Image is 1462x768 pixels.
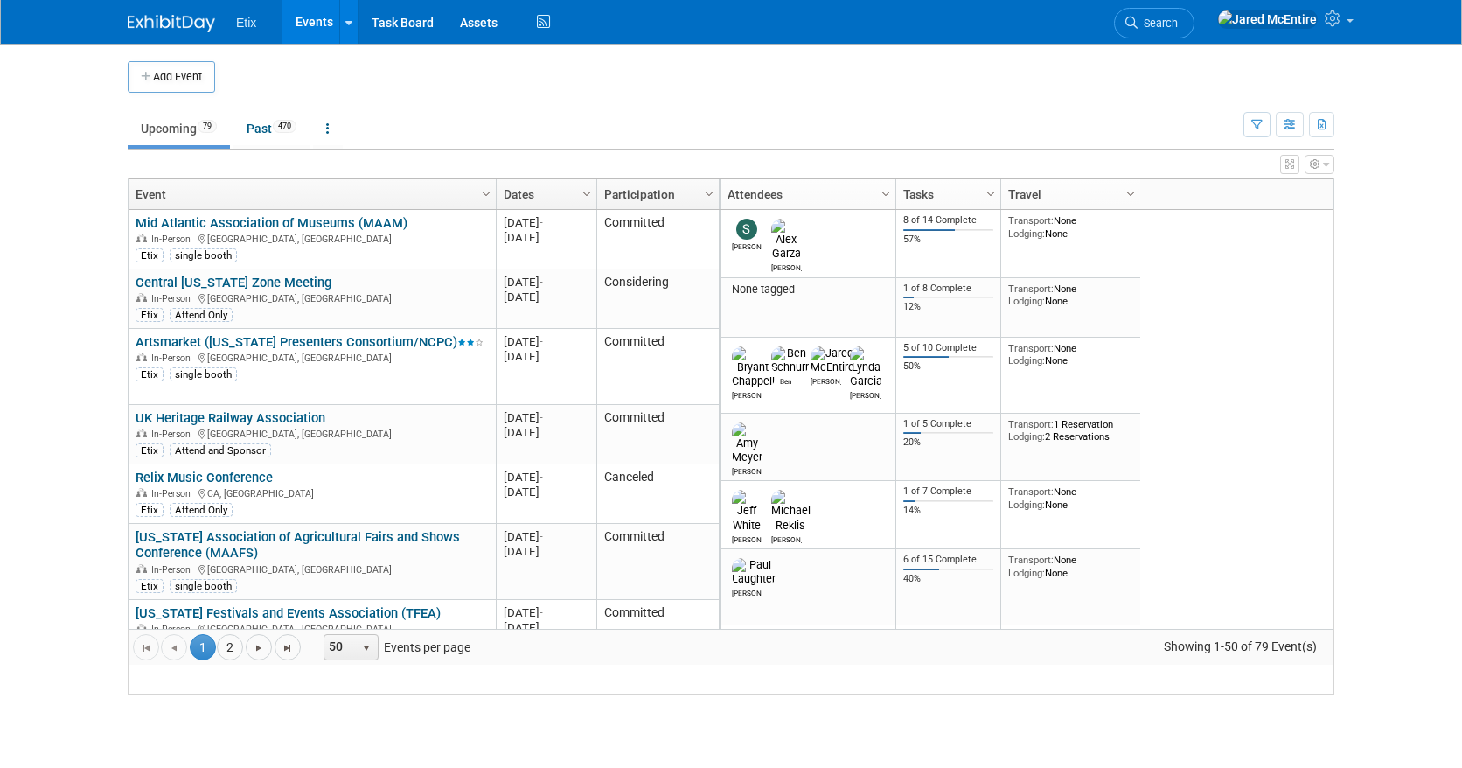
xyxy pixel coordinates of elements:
[136,410,325,426] a: UK Heritage Railway Association
[136,624,147,632] img: In-Person Event
[324,635,354,660] span: 50
[504,485,588,499] div: [DATE]
[732,464,762,476] div: Amy Meyer
[596,210,719,269] td: Committed
[128,15,215,32] img: ExhibitDay
[504,230,588,245] div: [DATE]
[1008,418,1054,430] span: Transport:
[982,179,1001,206] a: Column Settings
[1122,179,1141,206] a: Column Settings
[136,275,331,290] a: Central [US_STATE] Zone Meeting
[1008,227,1045,240] span: Lodging:
[273,120,296,133] span: 470
[879,187,893,201] span: Column Settings
[504,470,588,485] div: [DATE]
[702,187,716,201] span: Column Settings
[1008,430,1045,443] span: Lodging:
[1008,214,1054,227] span: Transport:
[540,335,543,348] span: -
[1008,485,1054,498] span: Transport:
[151,293,196,304] span: In-Person
[136,488,147,497] img: In-Person Event
[771,374,802,386] div: Ben Schnurr
[136,529,460,562] a: [US_STATE] Association of Agricultural Fairs and Shows Conference (MAAFS)
[136,350,488,365] div: [GEOGRAPHIC_DATA], [GEOGRAPHIC_DATA]
[136,503,164,517] div: Etix
[903,554,994,566] div: 6 of 15 Complete
[167,641,181,655] span: Go to the previous page
[477,179,497,206] a: Column Settings
[136,334,484,350] a: Artsmarket ([US_STATE] Presenters Consortium/NCPC)
[771,261,802,272] div: Alex Garza
[136,564,147,573] img: In-Person Event
[170,503,233,517] div: Attend Only
[504,349,588,364] div: [DATE]
[736,219,757,240] img: scott sloyer
[1008,418,1134,443] div: 1 Reservation 2 Reservations
[732,240,762,251] div: scott sloyer
[903,436,994,449] div: 20%
[504,605,588,620] div: [DATE]
[128,112,230,145] a: Upcoming79
[903,179,989,209] a: Tasks
[136,429,147,437] img: In-Person Event
[732,490,762,532] img: Jeff White
[903,214,994,227] div: 8 of 14 Complete
[136,231,488,246] div: [GEOGRAPHIC_DATA], [GEOGRAPHIC_DATA]
[728,179,884,209] a: Attendees
[1124,187,1138,201] span: Column Settings
[136,579,164,593] div: Etix
[596,600,719,660] td: Committed
[1008,214,1134,240] div: None None
[728,283,889,297] div: None tagged
[1008,354,1045,367] span: Lodging:
[139,641,153,655] span: Go to the first page
[504,544,588,559] div: [DATE]
[771,219,802,261] img: Alex Garza
[540,216,543,229] span: -
[811,374,841,386] div: Jared McEntire
[596,269,719,329] td: Considering
[580,187,594,201] span: Column Settings
[136,293,147,302] img: In-Person Event
[151,564,196,576] span: In-Person
[161,634,187,660] a: Go to the previous page
[850,388,881,400] div: Lynda Garcia
[1008,554,1134,579] div: None None
[732,533,762,544] div: Jeff White
[136,308,164,322] div: Etix
[1008,342,1054,354] span: Transport:
[136,353,147,361] img: In-Person Event
[1008,283,1054,295] span: Transport:
[1008,179,1129,209] a: Travel
[252,641,266,655] span: Go to the next page
[170,367,237,381] div: single booth
[540,606,543,619] span: -
[1114,8,1194,38] a: Search
[1148,634,1333,659] span: Showing 1-50 of 79 Event(s)
[903,283,994,295] div: 1 of 8 Complete
[302,634,488,660] span: Events per page
[170,579,237,593] div: single booth
[136,470,273,485] a: Relix Music Conference
[281,641,295,655] span: Go to the last page
[136,234,147,242] img: In-Person Event
[198,120,217,133] span: 79
[903,234,994,246] div: 57%
[479,187,493,201] span: Column Settings
[504,179,585,209] a: Dates
[1008,567,1045,579] span: Lodging:
[732,346,775,388] img: Bryant Chappell
[504,334,588,349] div: [DATE]
[903,485,994,498] div: 1 of 7 Complete
[903,360,994,373] div: 50%
[359,641,373,655] span: select
[151,234,196,245] span: In-Person
[170,308,233,322] div: Attend Only
[190,634,216,660] span: 1
[771,346,809,374] img: Ben Schnurr
[732,586,762,597] div: Paul Laughter
[504,529,588,544] div: [DATE]
[136,215,407,231] a: Mid Atlantic Association of Museums (MAAM)
[151,353,196,364] span: In-Person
